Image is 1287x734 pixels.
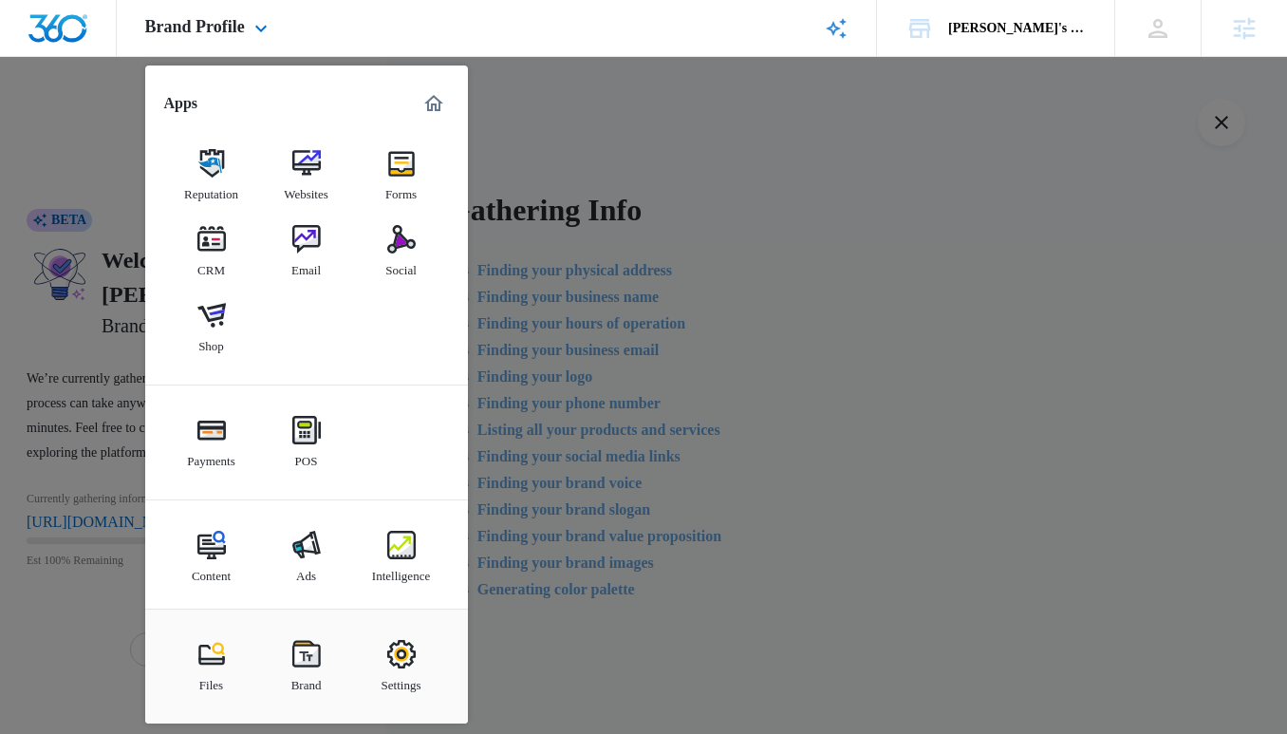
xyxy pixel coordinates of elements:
[365,521,438,593] a: Intelligence
[295,444,318,469] div: POS
[365,216,438,288] a: Social
[284,178,328,202] div: Websites
[176,521,248,593] a: Content
[385,178,417,202] div: Forms
[270,140,343,212] a: Websites
[176,216,248,288] a: CRM
[382,668,421,693] div: Settings
[365,140,438,212] a: Forms
[372,559,430,584] div: Intelligence
[176,630,248,703] a: Files
[291,254,321,278] div: Email
[270,216,343,288] a: Email
[385,254,417,278] div: Social
[291,668,322,693] div: Brand
[176,292,248,364] a: Shop
[419,88,449,119] a: Marketing 360® Dashboard
[176,406,248,479] a: Payments
[296,559,316,584] div: Ads
[184,178,238,202] div: Reputation
[145,17,245,37] span: Brand Profile
[192,559,231,584] div: Content
[187,444,235,469] div: Payments
[164,94,198,112] h2: Apps
[270,630,343,703] a: Brand
[198,329,224,354] div: Shop
[270,406,343,479] a: POS
[197,254,225,278] div: CRM
[270,521,343,593] a: Ads
[199,668,223,693] div: Files
[365,630,438,703] a: Settings
[176,140,248,212] a: Reputation
[948,21,1087,36] div: account name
